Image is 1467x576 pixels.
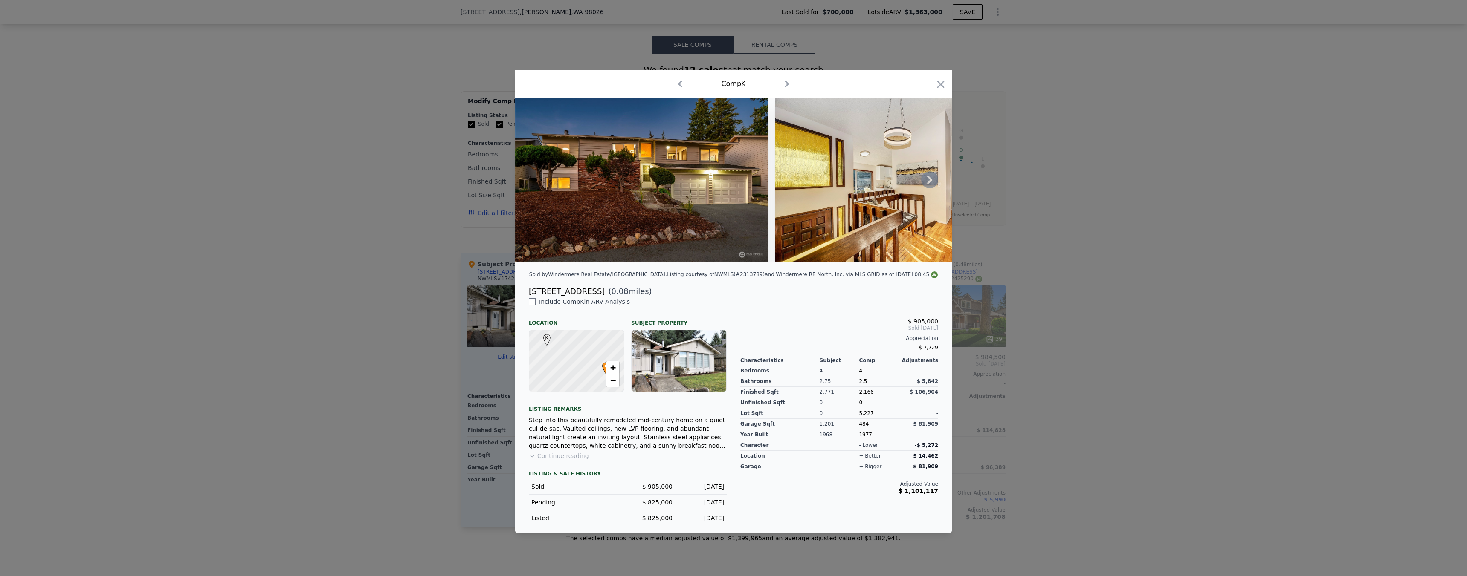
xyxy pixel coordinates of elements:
[529,271,667,277] div: Sold by Windermere Real Estate/[GEOGRAPHIC_DATA] .
[740,429,820,440] div: Year Built
[859,368,862,374] span: 4
[859,376,899,387] div: 2.5
[531,498,621,507] div: Pending
[740,366,820,376] div: Bedrooms
[899,408,938,419] div: -
[721,79,745,89] div: Comp K
[740,325,938,331] span: Sold [DATE]
[740,419,820,429] div: Garage Sqft
[740,397,820,408] div: Unfinished Sqft
[529,470,727,479] div: LISTING & SALE HISTORY
[740,387,820,397] div: Finished Sqft
[859,442,878,449] div: - lower
[515,98,768,262] img: Property Img
[600,360,612,372] span: •
[859,400,862,406] span: 0
[820,408,859,419] div: 0
[859,410,873,416] span: 5,227
[820,376,859,387] div: 2.75
[536,298,633,305] span: Include Comp K in ARV Analysis
[642,499,673,506] span: $ 825,000
[740,357,820,364] div: Characteristics
[931,271,938,278] img: NWMLS Logo
[859,421,869,427] span: 484
[910,389,938,395] span: $ 106,904
[679,498,724,507] div: [DATE]
[917,345,938,351] span: -$ 7,729
[913,464,938,469] span: $ 81,909
[913,453,938,459] span: $ 14,462
[913,421,938,427] span: $ 81,909
[679,514,724,522] div: [DATE]
[529,452,589,460] button: Continue reading
[642,483,673,490] span: $ 905,000
[600,362,605,367] div: •
[631,313,727,326] div: Subject Property
[529,399,727,412] div: Listing remarks
[531,514,621,522] div: Listed
[915,442,938,448] span: -$ 5,272
[859,357,899,364] div: Comp
[899,357,938,364] div: Adjustments
[740,376,820,387] div: Bathrooms
[541,334,546,339] div: K
[820,419,859,429] div: 1,201
[642,515,673,521] span: $ 825,000
[859,429,899,440] div: 1977
[529,416,727,450] div: Step into this beautifully remodeled mid-century home on a quiet cul-de-sac. Vaulted ceilings, ne...
[899,397,938,408] div: -
[740,440,820,451] div: character
[917,378,938,384] span: $ 5,842
[740,335,938,342] div: Appreciation
[908,318,938,325] span: $ 905,000
[820,429,859,440] div: 1968
[859,452,881,459] div: + better
[859,463,881,470] div: + bigger
[820,366,859,376] div: 4
[529,313,624,326] div: Location
[775,98,1021,262] img: Property Img
[899,487,938,494] span: $ 1,101,117
[679,482,724,491] div: [DATE]
[740,461,820,472] div: garage
[740,451,820,461] div: location
[899,429,938,440] div: -
[899,366,938,376] div: -
[667,271,938,277] div: Listing courtesy of NWMLS (#2313789) and Windermere RE North, Inc. via MLS GRID as of [DATE] 08:45
[541,334,553,342] span: K
[612,287,629,296] span: 0.08
[820,397,859,408] div: 0
[610,362,616,373] span: +
[606,374,619,387] a: Zoom out
[531,482,621,491] div: Sold
[740,481,938,487] div: Adjusted Value
[529,285,605,297] div: [STREET_ADDRESS]
[610,375,616,386] span: −
[606,361,619,374] a: Zoom in
[740,408,820,419] div: Lot Sqft
[859,389,873,395] span: 2,166
[820,387,859,397] div: 2,771
[820,357,859,364] div: Subject
[605,285,652,297] span: ( miles)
